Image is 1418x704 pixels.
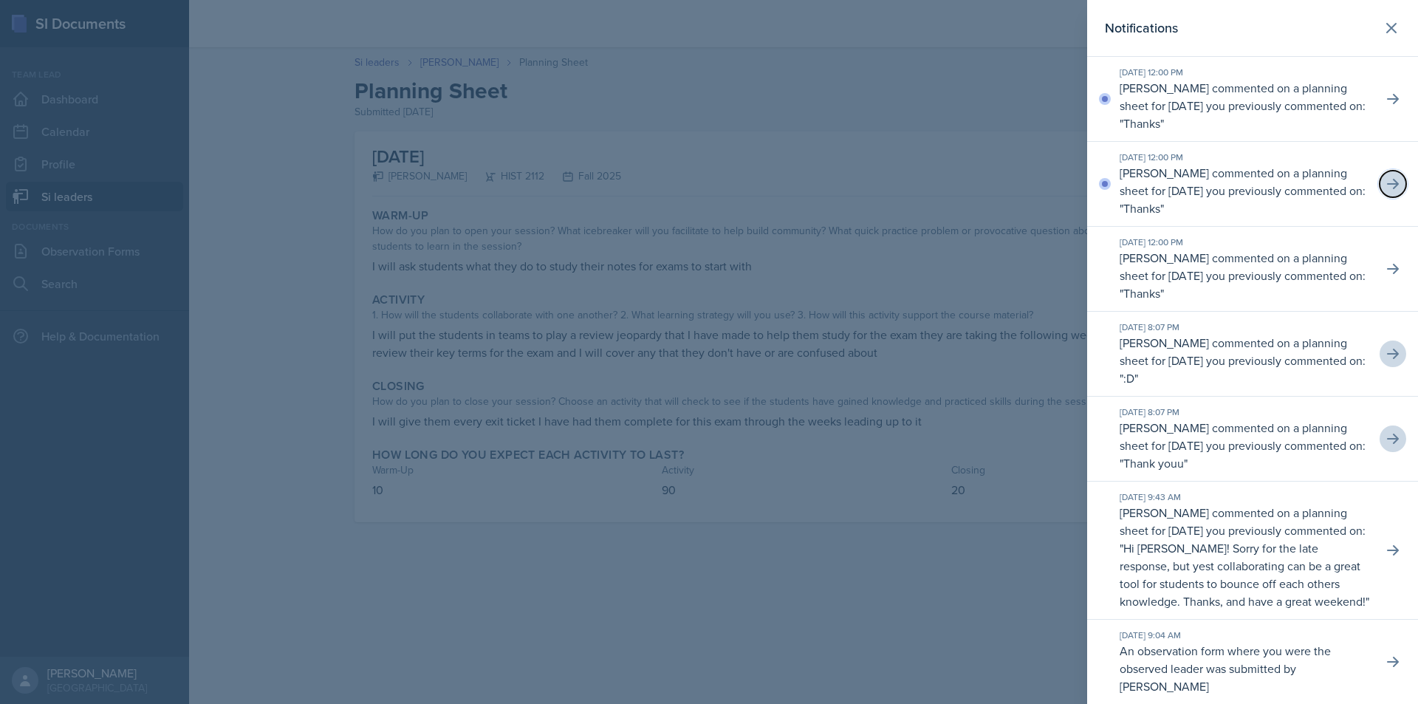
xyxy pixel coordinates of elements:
p: Thanks [1123,200,1160,216]
p: :D [1123,370,1134,386]
p: [PERSON_NAME] commented on a planning sheet for [DATE] you previously commented on: " " [1120,79,1371,132]
div: [DATE] 12:00 PM [1120,236,1371,249]
p: Thanks [1123,115,1160,131]
p: [PERSON_NAME] commented on a planning sheet for [DATE] you previously commented on: " " [1120,249,1371,302]
p: [PERSON_NAME] commented on a planning sheet for [DATE] you previously commented on: " " [1120,419,1371,472]
h2: Notifications [1105,18,1178,38]
div: [DATE] 9:04 AM [1120,629,1371,642]
div: [DATE] 9:43 AM [1120,491,1371,504]
p: An observation form where you were the observed leader was submitted by [PERSON_NAME] [1120,642,1371,695]
div: [DATE] 8:07 PM [1120,321,1371,334]
p: [PERSON_NAME] commented on a planning sheet for [DATE] you previously commented on: " " [1120,334,1371,387]
p: [PERSON_NAME] commented on a planning sheet for [DATE] you previously commented on: " " [1120,164,1371,217]
p: Thank youu [1123,455,1184,471]
p: Thanks [1123,285,1160,301]
div: [DATE] 12:00 PM [1120,151,1371,164]
div: [DATE] 8:07 PM [1120,406,1371,419]
p: [PERSON_NAME] commented on a planning sheet for [DATE] you previously commented on: " " [1120,504,1371,610]
p: Hi [PERSON_NAME]! Sorry for the late response, but yest collaborating can be a great tool for stu... [1120,540,1366,609]
div: [DATE] 12:00 PM [1120,66,1371,79]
